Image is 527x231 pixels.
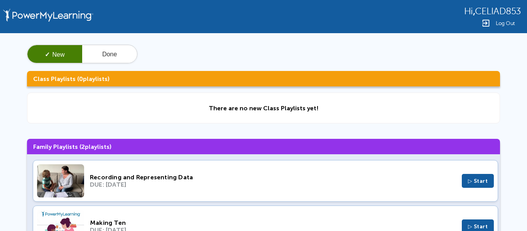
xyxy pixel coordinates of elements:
div: Recording and Representing Data [90,174,456,181]
span: ▷ Start [468,178,488,184]
h3: Family Playlists ( playlists) [27,139,500,154]
span: Log Out [496,20,515,26]
button: ✓New [27,45,82,64]
span: CELIAD853 [475,6,521,17]
span: 2 [81,143,85,150]
span: Hi [464,6,473,17]
div: There are no new Class Playlists yet! [209,105,319,112]
span: ✓ [45,51,50,58]
button: ▷ Start [462,174,494,188]
img: Logout Icon [481,19,490,28]
div: , [464,5,521,17]
button: Done [82,45,137,64]
span: 0 [79,75,83,83]
div: Making Ten [90,219,456,226]
div: DUE: [DATE] [90,181,456,188]
img: Thumbnail [37,164,84,197]
h3: Class Playlists ( playlists) [27,71,500,86]
span: ▷ Start [468,223,488,230]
